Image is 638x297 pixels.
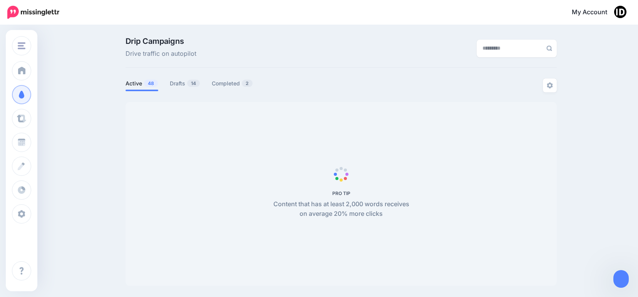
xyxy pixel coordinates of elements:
span: Drip Campaigns [126,37,196,45]
span: Drive traffic on autopilot [126,49,196,59]
span: 14 [187,80,200,87]
img: search-grey-6.png [546,45,552,51]
h5: PRO TIP [269,190,414,196]
a: Active48 [126,79,158,88]
a: Completed2 [212,79,253,88]
img: Missinglettr [7,6,59,19]
span: 48 [144,80,158,87]
p: Content that has at least 2,000 words receives on average 20% more clicks [269,199,414,219]
img: menu.png [18,42,25,49]
a: Drafts14 [170,79,200,88]
span: 2 [242,80,253,87]
img: settings-grey.png [547,82,553,88]
a: My Account [564,3,626,22]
